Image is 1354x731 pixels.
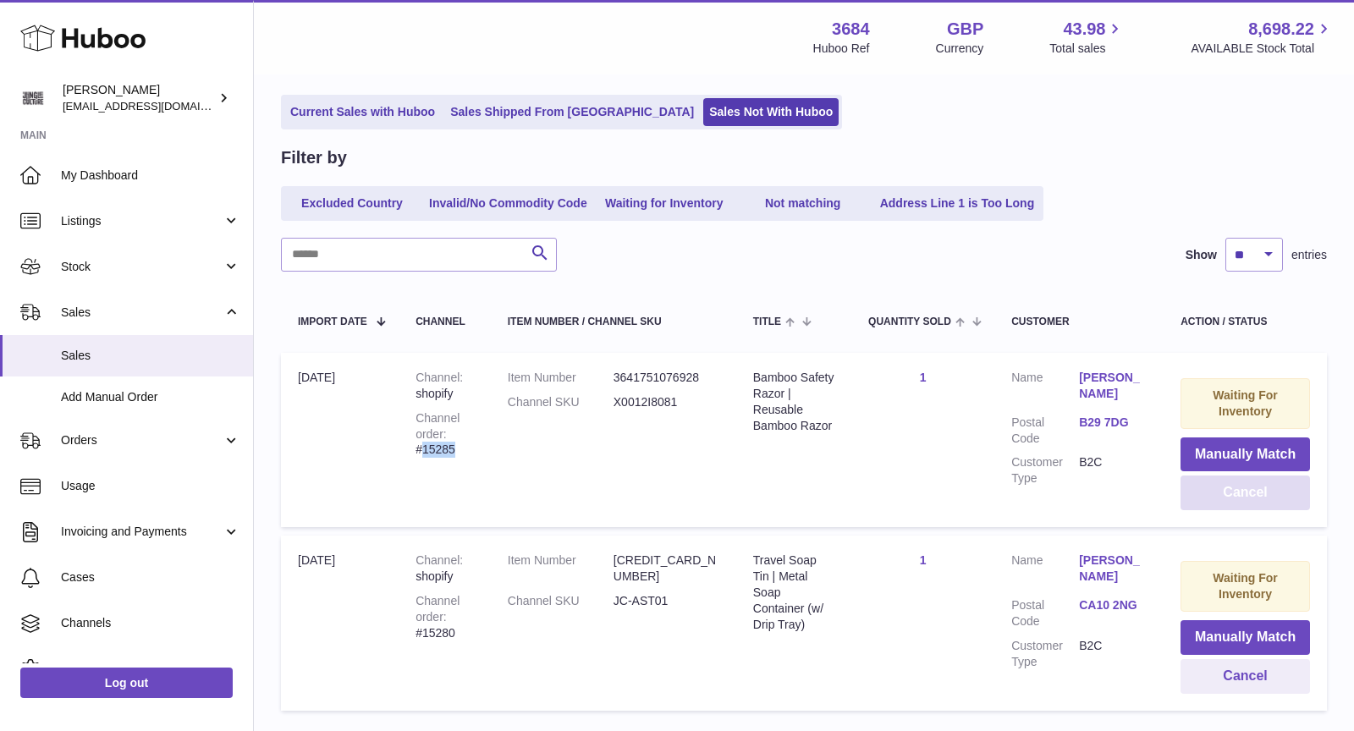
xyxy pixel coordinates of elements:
dt: Channel SKU [508,593,614,609]
div: Huboo Ref [813,41,870,57]
dd: B2C [1079,638,1147,670]
span: Cases [61,569,240,585]
td: [DATE] [281,353,399,527]
span: Stock [61,259,223,275]
strong: Waiting For Inventory [1213,571,1277,601]
span: Add Manual Order [61,389,240,405]
span: entries [1291,247,1327,263]
span: AVAILABLE Stock Total [1191,41,1334,57]
div: Customer [1011,316,1147,327]
h2: Filter by [281,146,347,169]
a: [PERSON_NAME] [1079,552,1147,585]
dt: Postal Code [1011,415,1079,447]
div: #15280 [416,593,474,641]
span: Sales [61,348,240,364]
strong: Channel [416,553,463,567]
div: shopify [416,370,474,402]
dt: Name [1011,552,1079,589]
strong: GBP [947,18,983,41]
div: Currency [936,41,984,57]
a: Current Sales with Huboo [284,98,441,126]
span: Channels [61,615,240,631]
strong: 3684 [832,18,870,41]
a: 1 [920,553,927,567]
a: 8,698.22 AVAILABLE Stock Total [1191,18,1334,57]
dd: 3641751076928 [614,370,719,386]
a: 1 [920,371,927,384]
a: Waiting for Inventory [597,190,732,217]
div: [PERSON_NAME] [63,82,215,114]
dt: Item Number [508,552,614,585]
button: Cancel [1181,659,1310,694]
span: Settings [61,661,240,677]
a: Log out [20,668,233,698]
a: B29 7DG [1079,415,1147,431]
span: Quantity Sold [868,316,951,327]
button: Manually Match [1181,620,1310,655]
div: Channel [416,316,474,327]
dd: X0012I8081 [614,394,719,410]
span: 8,698.22 [1248,18,1314,41]
span: Title [753,316,781,327]
div: Travel Soap Tin | Metal Soap Container (w/ Drip Tray) [753,552,834,632]
dt: Name [1011,370,1079,406]
a: 43.98 Total sales [1049,18,1125,57]
dt: Channel SKU [508,394,614,410]
span: Orders [61,432,223,448]
span: My Dashboard [61,168,240,184]
strong: Channel order [416,411,460,441]
td: [DATE] [281,536,399,710]
a: [PERSON_NAME] [1079,370,1147,402]
dd: [CREDIT_CARD_NUMBER] [614,552,719,585]
dt: Item Number [508,370,614,386]
a: Address Line 1 is Too Long [874,190,1041,217]
span: 43.98 [1063,18,1105,41]
dd: JC-AST01 [614,593,719,609]
a: Sales Shipped From [GEOGRAPHIC_DATA] [444,98,700,126]
span: Total sales [1049,41,1125,57]
strong: Channel order [416,594,460,624]
div: Bamboo Safety Razor | Reusable Bamboo Razor [753,370,834,434]
strong: Waiting For Inventory [1213,388,1277,418]
a: Not matching [735,190,871,217]
label: Show [1186,247,1217,263]
dd: B2C [1079,454,1147,486]
a: Excluded Country [284,190,420,217]
button: Manually Match [1181,437,1310,472]
span: Sales [61,305,223,321]
span: Import date [298,316,367,327]
div: Action / Status [1181,316,1310,327]
div: Item Number / Channel SKU [508,316,719,327]
img: theinternationalventure@gmail.com [20,85,46,111]
dt: Customer Type [1011,638,1079,670]
dt: Postal Code [1011,597,1079,629]
strong: Channel [416,371,463,384]
span: Invoicing and Payments [61,524,223,540]
div: #15285 [416,410,474,459]
a: Sales Not With Huboo [703,98,839,126]
dt: Customer Type [1011,454,1079,486]
span: Usage [61,478,240,494]
div: shopify [416,552,474,585]
span: [EMAIL_ADDRESS][DOMAIN_NAME] [63,99,249,113]
a: Invalid/No Commodity Code [423,190,593,217]
button: Cancel [1181,475,1310,510]
span: Listings [61,213,223,229]
a: CA10 2NG [1079,597,1147,613]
